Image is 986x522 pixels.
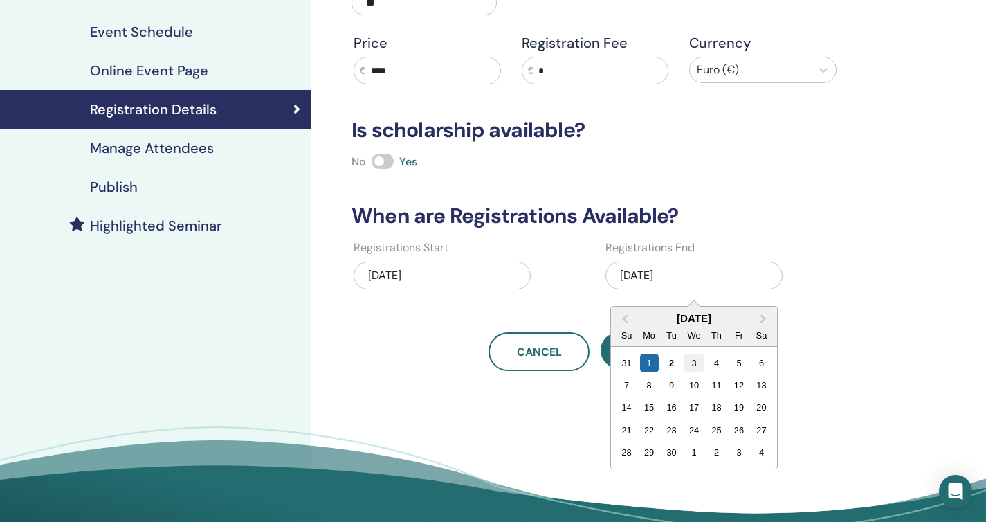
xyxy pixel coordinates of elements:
h4: Registration Details [90,101,217,118]
div: Choose Wednesday, September 24th, 2025 [684,421,703,440]
div: Tu [662,326,681,345]
div: Choose Saturday, September 13th, 2025 [752,376,771,395]
div: Choose Sunday, September 14th, 2025 [617,399,636,417]
div: Choose Wednesday, October 1st, 2025 [684,444,703,462]
div: Fr [729,326,748,345]
div: Choose Wednesday, September 10th, 2025 [684,376,703,395]
div: Choose Thursday, October 2nd, 2025 [707,444,726,462]
div: Th [707,326,726,345]
div: Choose Sunday, September 28th, 2025 [617,444,636,462]
div: Choose Sunday, September 21st, 2025 [617,421,636,440]
div: Choose Thursday, September 18th, 2025 [707,399,726,417]
div: Choose Monday, September 15th, 2025 [640,399,659,417]
div: Choose Saturday, September 20th, 2025 [752,399,771,417]
div: Choose Tuesday, September 30th, 2025 [662,444,681,462]
div: Choose Tuesday, September 16th, 2025 [662,399,681,417]
h4: Publish [90,179,138,195]
div: Choose Friday, September 12th, 2025 [729,376,748,395]
div: Choose Monday, September 8th, 2025 [640,376,659,395]
div: Month September, 2025 [615,352,772,464]
h4: Currency [689,35,837,51]
h4: Online Event Page [90,62,208,79]
div: Choose Friday, September 5th, 2025 [729,354,748,372]
div: Sa [752,326,771,345]
div: Choose Saturday, September 27th, 2025 [752,421,771,440]
label: Registrations End [605,240,695,256]
div: Choose Tuesday, September 9th, 2025 [662,376,681,395]
div: Choose Saturday, October 4th, 2025 [752,444,771,462]
div: We [684,326,703,345]
span: No [352,154,366,169]
div: Choose Tuesday, September 2nd, 2025 [662,354,681,372]
h4: Highlighted Seminar [90,217,222,234]
button: Previous Month [612,308,634,330]
h4: Price [354,35,501,51]
div: Choose Wednesday, September 17th, 2025 [684,399,703,417]
div: Mo [640,326,659,345]
div: Choose Saturday, September 6th, 2025 [752,354,771,372]
div: Choose Tuesday, September 23rd, 2025 [662,421,681,440]
button: Next Month [754,308,776,330]
h4: Manage Attendees [90,140,214,156]
div: Choose Sunday, September 7th, 2025 [617,376,636,395]
div: Choose Sunday, August 31st, 2025 [617,354,636,372]
span: € [528,64,533,78]
h3: When are Registrations Available? [343,204,847,228]
div: Choose Thursday, September 25th, 2025 [707,421,726,440]
button: Save [601,332,702,368]
span: Cancel [517,345,562,359]
div: [DATE] [611,312,777,324]
div: Choose Monday, September 1st, 2025 [640,354,659,372]
div: Choose Thursday, September 4th, 2025 [707,354,726,372]
div: Choose Date [610,306,778,469]
div: Choose Friday, September 19th, 2025 [729,399,748,417]
div: Choose Friday, October 3rd, 2025 [729,444,748,462]
div: [DATE] [354,262,531,289]
div: Choose Wednesday, September 3rd, 2025 [684,354,703,372]
a: Cancel [489,332,590,371]
div: Choose Monday, September 22nd, 2025 [640,421,659,440]
span: Yes [399,154,417,169]
div: [DATE] [605,262,783,289]
h4: Event Schedule [90,24,193,40]
div: Choose Thursday, September 11th, 2025 [707,376,726,395]
div: Su [617,326,636,345]
h3: Is scholarship available? [343,118,847,143]
div: Choose Friday, September 26th, 2025 [729,421,748,440]
div: Choose Monday, September 29th, 2025 [640,444,659,462]
div: Open Intercom Messenger [939,475,972,508]
span: € [360,64,365,78]
h4: Registration Fee [522,35,669,51]
label: Registrations Start [354,240,448,256]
